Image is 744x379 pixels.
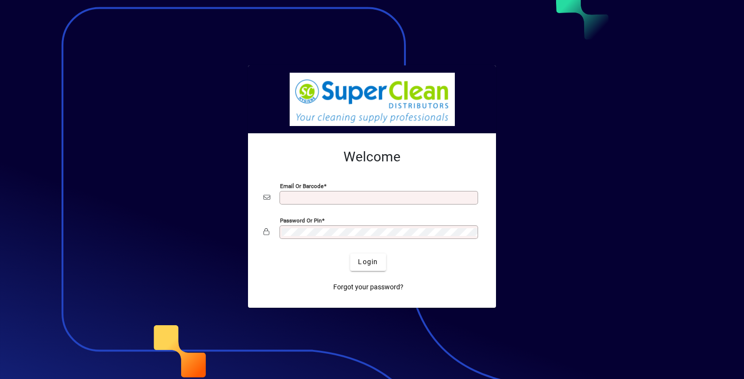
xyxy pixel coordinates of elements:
[350,253,386,271] button: Login
[358,257,378,267] span: Login
[280,217,322,223] mat-label: Password or Pin
[333,282,403,292] span: Forgot your password?
[329,279,407,296] a: Forgot your password?
[280,182,324,189] mat-label: Email or Barcode
[263,149,480,165] h2: Welcome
